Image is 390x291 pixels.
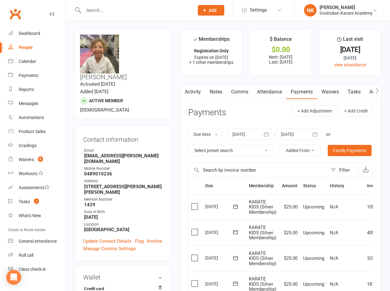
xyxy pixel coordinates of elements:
div: Waivers [19,157,34,162]
div: Date of Birth [84,209,162,215]
div: Member Number [84,197,162,203]
th: History [327,178,364,194]
button: + Add Credit [339,105,373,117]
a: Activity [180,85,205,99]
input: Search... [82,6,190,15]
strong: [DATE] [84,214,162,220]
div: Gradings [19,143,36,148]
a: Tasks [343,85,365,99]
strong: [STREET_ADDRESS][PERSON_NAME][PERSON_NAME] [84,184,162,195]
a: Waivers 8 [8,153,66,167]
span: N/A [330,230,338,236]
div: [DATE] [325,55,375,61]
a: Workouts [8,167,66,181]
a: Gradings [8,139,66,153]
td: 3337796 [364,246,388,271]
td: 4098630 [364,220,388,246]
span: Upcoming [303,230,324,236]
span: KARATE KIDS (Silver Membership) [249,250,276,266]
strong: 0489010236 [84,171,162,177]
div: [DATE] [205,227,234,237]
a: Update Contact Details [83,237,131,245]
a: Clubworx [7,6,23,22]
span: KARATE KIDS (Silver Membership) [249,199,276,215]
div: Automations [19,115,44,120]
span: 8 [38,156,43,162]
p: Next: [DATE] Last: [DATE] [255,55,306,64]
span: Settings [250,3,267,17]
h3: Wallet [83,274,162,281]
a: Calendar [8,55,66,69]
th: Amount [279,178,300,194]
a: Product Sales [8,125,66,139]
a: Waivers [317,85,343,99]
div: Open Intercom Messenger [6,270,21,285]
h3: [PERSON_NAME] [80,35,165,80]
button: Add [198,5,224,16]
div: General attendance [19,239,57,244]
div: Mobile Number [84,166,162,172]
strong: [EMAIL_ADDRESS][PERSON_NAME][DOMAIN_NAME] [84,153,162,164]
th: Invoice # [364,178,388,194]
div: or [326,131,331,138]
div: [DATE] [205,279,234,289]
a: Class kiosk mode [8,262,66,276]
div: Filter [339,166,350,174]
a: Attendance [253,85,286,99]
span: Expires on [DATE] [194,55,228,60]
div: Tasks [19,199,30,204]
a: Payments [286,85,317,99]
a: Dashboard [8,26,66,41]
div: Messages [19,101,38,106]
a: Assessments [8,181,66,195]
div: Memberships [193,35,230,47]
button: Added From [280,145,321,156]
span: Upcoming [303,281,324,287]
time: Added [DATE] [80,89,108,94]
strong: Credit card [84,286,159,291]
a: Tasks 1 [8,195,66,209]
div: NK [304,4,316,17]
div: Location [84,222,162,227]
button: Filter [327,163,358,178]
div: Address [84,178,162,184]
input: Search by invoice number [188,163,327,178]
img: image1753777159.png [80,35,119,74]
div: [PERSON_NAME] [320,5,373,10]
span: KARATE KIDS (Silver Membership) [249,225,276,241]
a: view attendance [334,62,366,67]
div: Email [84,148,162,154]
td: $25.00 [279,246,300,271]
strong: 1429 [84,202,162,208]
div: Roll call [19,253,33,258]
td: $25.00 [279,220,300,246]
div: $ Balance [270,35,292,46]
div: Dashboard [19,31,40,36]
th: Due [202,178,246,194]
div: [DATE] [205,202,234,211]
div: Goshukan Karate Academy [320,10,373,16]
span: N/A [330,281,338,287]
h3: Contact information [83,134,162,143]
button: Due date [188,129,223,140]
a: What's New [8,209,66,223]
div: People [19,45,33,50]
span: Active member [89,98,123,103]
a: Manage Comms Settings [83,245,136,252]
a: General attendance kiosk mode [8,234,66,248]
td: 1098105 [364,194,388,220]
a: Roll call [8,248,66,262]
span: N/A [330,204,338,210]
h3: Payments [188,108,226,117]
a: Archive [147,237,162,245]
div: Last visit [337,35,363,46]
div: [DATE] [325,46,375,53]
div: Assessments [19,185,50,190]
span: Upcoming [303,255,324,261]
a: Payments [8,69,66,83]
div: Payments [19,73,38,78]
span: + 1 other memberships [189,60,233,65]
div: What's New [19,213,41,218]
a: Flag [135,237,144,245]
a: Reports [8,83,66,97]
